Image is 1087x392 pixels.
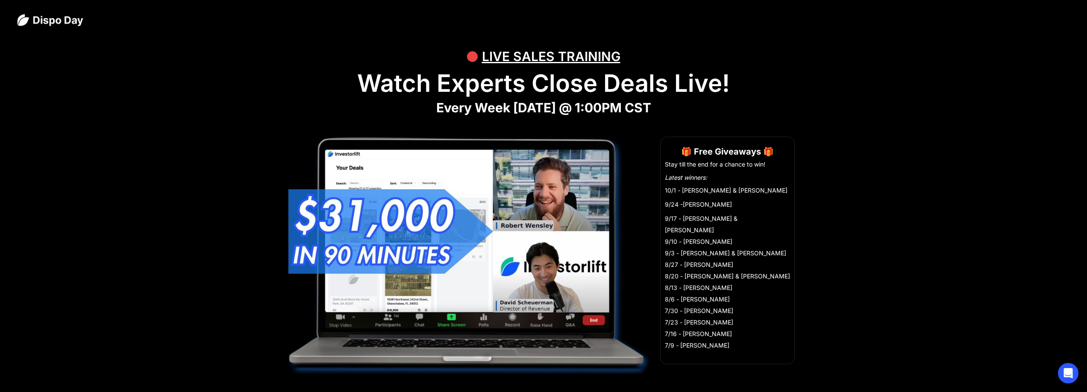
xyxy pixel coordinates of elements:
h1: Watch Experts Close Deals Live! [17,69,1070,98]
strong: Every Week [DATE] @ 1:00PM CST [436,100,651,115]
div: LIVE SALES TRAINING [482,44,620,69]
li: 10/1 - [PERSON_NAME] & [PERSON_NAME] [665,184,790,196]
strong: 🎁 Free Giveaways 🎁 [681,146,774,157]
li: Stay till the end for a chance to win! [665,160,790,169]
li: 9/24 -[PERSON_NAME] [665,199,790,210]
div: Open Intercom Messenger [1058,363,1078,383]
em: Latest winners: [665,174,707,181]
li: 9/17 - [PERSON_NAME] & [PERSON_NAME] 9/10 - [PERSON_NAME] 9/3 - [PERSON_NAME] & [PERSON_NAME] 8/2... [665,213,790,351]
